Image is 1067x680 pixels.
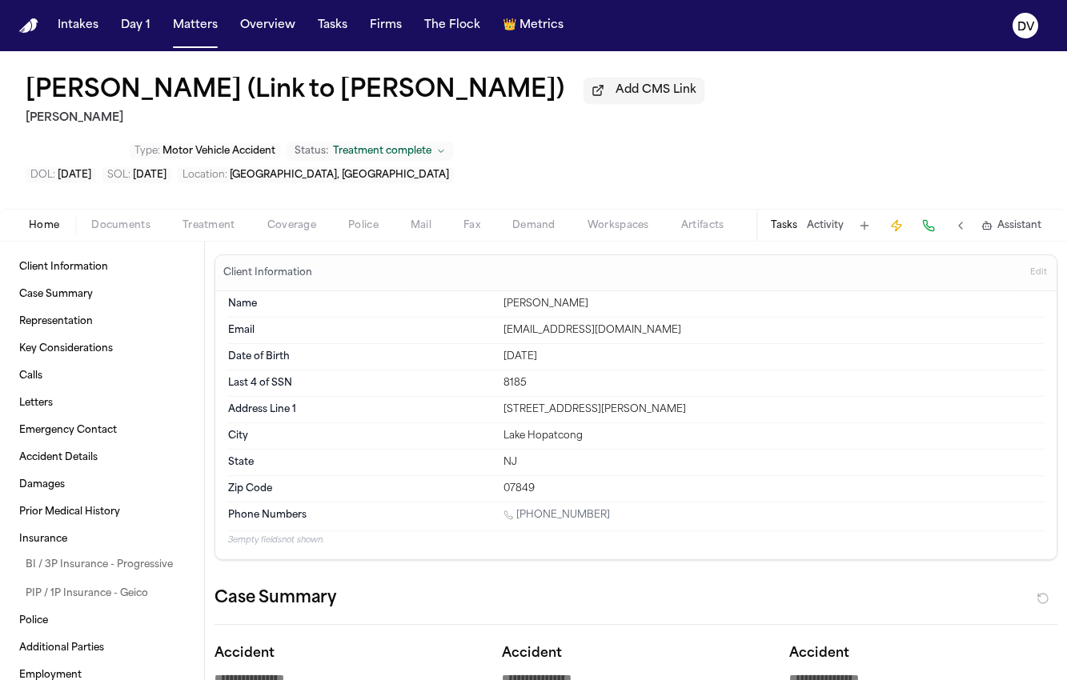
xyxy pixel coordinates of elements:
[58,170,91,180] span: [DATE]
[228,509,307,522] span: Phone Numbers
[19,18,38,34] a: Home
[789,644,1057,663] p: Accident
[228,403,494,416] dt: Address Line 1
[228,350,494,363] dt: Date of Birth
[503,18,516,34] span: crown
[503,350,1044,363] div: [DATE]
[26,109,704,128] h2: [PERSON_NAME]
[19,397,53,410] span: Letters
[30,170,55,180] span: DOL :
[411,219,431,232] span: Mail
[295,145,328,158] span: Status:
[13,282,191,307] a: Case Summary
[19,424,117,437] span: Emergency Contact
[503,403,1044,416] div: [STREET_ADDRESS][PERSON_NAME]
[13,445,191,470] a: Accident Details
[228,298,494,310] dt: Name
[91,219,150,232] span: Documents
[13,254,191,280] a: Client Information
[1030,267,1047,278] span: Edit
[917,214,940,237] button: Make a Call
[19,370,42,382] span: Calls
[26,77,564,106] h1: [PERSON_NAME] (Link to [PERSON_NAME])
[26,558,173,571] span: BI / 3P Insurance - Progressive
[19,506,120,518] span: Prior Medical History
[348,219,379,232] span: Police
[183,170,227,180] span: Location :
[234,11,302,40] button: Overview
[19,642,104,654] span: Additional Parties
[178,167,454,183] button: Edit Location: Montclair, NJ
[183,219,235,232] span: Treatment
[588,219,649,232] span: Workspaces
[503,324,1044,337] div: [EMAIL_ADDRESS][DOMAIN_NAME]
[228,456,494,469] dt: State
[853,214,876,237] button: Add Task
[807,219,844,232] button: Activity
[363,11,408,40] button: Firms
[503,509,610,522] a: Call 1 (973) 855-6952
[133,170,166,180] span: [DATE]
[311,11,354,40] button: Tasks
[13,390,191,416] a: Letters
[512,219,556,232] span: Demand
[19,478,65,491] span: Damages
[13,472,191,498] a: Damages
[114,11,157,40] button: Day 1
[215,644,483,663] p: Accident
[215,586,336,611] h2: Case Summary
[502,644,770,663] p: Accident
[503,482,1044,495] div: 07849
[228,324,494,337] dt: Email
[13,336,191,362] a: Key Considerations
[496,11,570,40] button: crownMetrics
[1025,260,1052,286] button: Edit
[13,635,191,661] a: Additional Parties
[13,309,191,334] a: Representation
[771,219,797,232] button: Tasks
[503,377,1044,390] div: 8185
[19,288,93,301] span: Case Summary
[13,608,191,634] a: Police
[19,614,48,627] span: Police
[519,18,564,34] span: Metrics
[1017,22,1035,33] text: DV
[19,261,108,274] span: Client Information
[981,219,1041,232] button: Assistant
[130,143,280,159] button: Edit Type: Motor Vehicle Accident
[503,456,1044,469] div: NJ
[228,482,494,495] dt: Zip Code
[166,11,224,40] button: Matters
[19,552,191,578] a: BI / 3P Insurance - Progressive
[997,219,1041,232] span: Assistant
[51,11,105,40] a: Intakes
[503,430,1044,442] div: Lake Hopatcong
[19,451,98,464] span: Accident Details
[418,11,487,40] button: The Flock
[584,78,704,103] button: Add CMS Link
[102,167,171,183] button: Edit SOL: 2026-12-30
[107,170,130,180] span: SOL :
[681,219,724,232] span: Artifacts
[13,526,191,552] a: Insurance
[885,214,908,237] button: Create Immediate Task
[228,430,494,442] dt: City
[162,146,275,156] span: Motor Vehicle Accident
[26,587,148,600] span: PIP / 1P Insurance - Geico
[19,342,113,355] span: Key Considerations
[463,219,480,232] span: Fax
[228,534,1044,546] p: 3 empty fields not shown.
[19,533,67,546] span: Insurance
[26,77,564,106] button: Edit matter name
[26,167,96,183] button: Edit DOL: 2024-12-30
[267,219,316,232] span: Coverage
[616,82,696,98] span: Add CMS Link
[19,315,93,328] span: Representation
[13,418,191,443] a: Emergency Contact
